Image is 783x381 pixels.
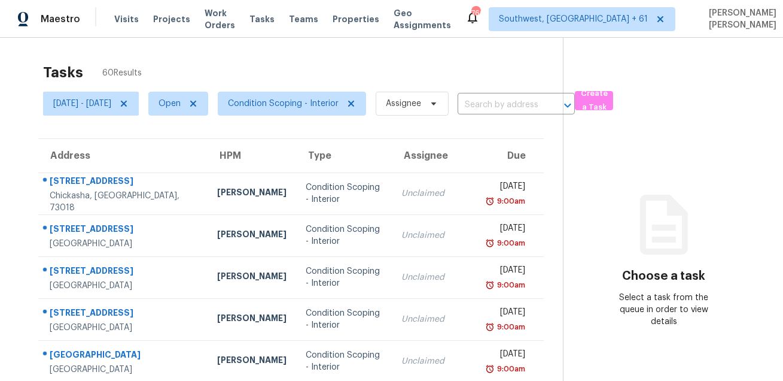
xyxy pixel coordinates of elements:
div: [DATE] [490,264,525,279]
h2: Tasks [43,66,83,78]
div: 9:00am [495,237,525,249]
div: Unclaimed [401,313,471,325]
span: Properties [333,13,379,25]
div: Select a task from the queue in order to view details [614,292,714,328]
div: [DATE] [490,348,525,363]
div: Condition Scoping - Interior [306,349,382,373]
span: Work Orders [205,7,235,31]
div: [STREET_ADDRESS] [50,175,198,190]
span: Teams [289,13,318,25]
div: [GEOGRAPHIC_DATA] [50,322,198,334]
div: Condition Scoping - Interior [306,265,382,289]
div: [GEOGRAPHIC_DATA] [50,280,198,292]
div: 9:00am [495,195,525,207]
div: Unclaimed [401,355,471,367]
th: Type [296,139,392,173]
img: Overdue Alarm Icon [485,195,495,207]
img: Overdue Alarm Icon [485,237,495,249]
div: [PERSON_NAME] [217,354,287,369]
div: [GEOGRAPHIC_DATA] [50,364,198,376]
div: [STREET_ADDRESS] [50,265,198,280]
div: [GEOGRAPHIC_DATA] [50,238,198,250]
div: Condition Scoping - Interior [306,182,382,205]
span: Southwest, [GEOGRAPHIC_DATA] + 61 [499,13,648,25]
h3: Choose a task [622,270,705,282]
div: Unclaimed [401,271,471,283]
th: HPM [208,139,296,173]
div: [GEOGRAPHIC_DATA] [50,349,198,364]
div: Unclaimed [401,229,471,241]
span: Open [159,98,181,110]
div: [PERSON_NAME] [217,312,287,327]
span: Assignee [386,98,421,110]
span: [PERSON_NAME] [PERSON_NAME] [704,7,776,31]
div: [STREET_ADDRESS] [50,307,198,322]
span: Maestro [41,13,80,25]
div: 9:00am [495,321,525,333]
span: Tasks [249,15,275,23]
img: Overdue Alarm Icon [485,279,495,291]
div: [DATE] [490,306,525,321]
span: Create a Task [581,87,607,114]
img: Overdue Alarm Icon [485,321,495,333]
img: Overdue Alarm Icon [485,363,495,375]
div: 9:00am [495,363,525,375]
span: Geo Assignments [394,7,451,31]
span: Condition Scoping - Interior [228,98,339,110]
span: 60 Results [102,67,142,79]
input: Search by address [458,96,541,114]
th: Address [38,139,208,173]
div: Unclaimed [401,188,471,199]
div: [PERSON_NAME] [217,270,287,285]
button: Create a Task [575,91,613,110]
div: [STREET_ADDRESS] [50,223,198,238]
span: Projects [153,13,190,25]
button: Open [559,97,576,114]
div: [DATE] [490,222,525,237]
div: [DATE] [490,180,525,195]
div: Chickasha, [GEOGRAPHIC_DATA], 73018 [50,190,198,214]
div: 9:00am [495,279,525,291]
th: Assignee [392,139,480,173]
div: Condition Scoping - Interior [306,223,382,247]
div: [PERSON_NAME] [217,228,287,243]
span: Visits [114,13,139,25]
div: Condition Scoping - Interior [306,307,382,331]
th: Due [480,139,544,173]
div: 760 [471,7,480,19]
span: [DATE] - [DATE] [53,98,111,110]
div: [PERSON_NAME] [217,186,287,201]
